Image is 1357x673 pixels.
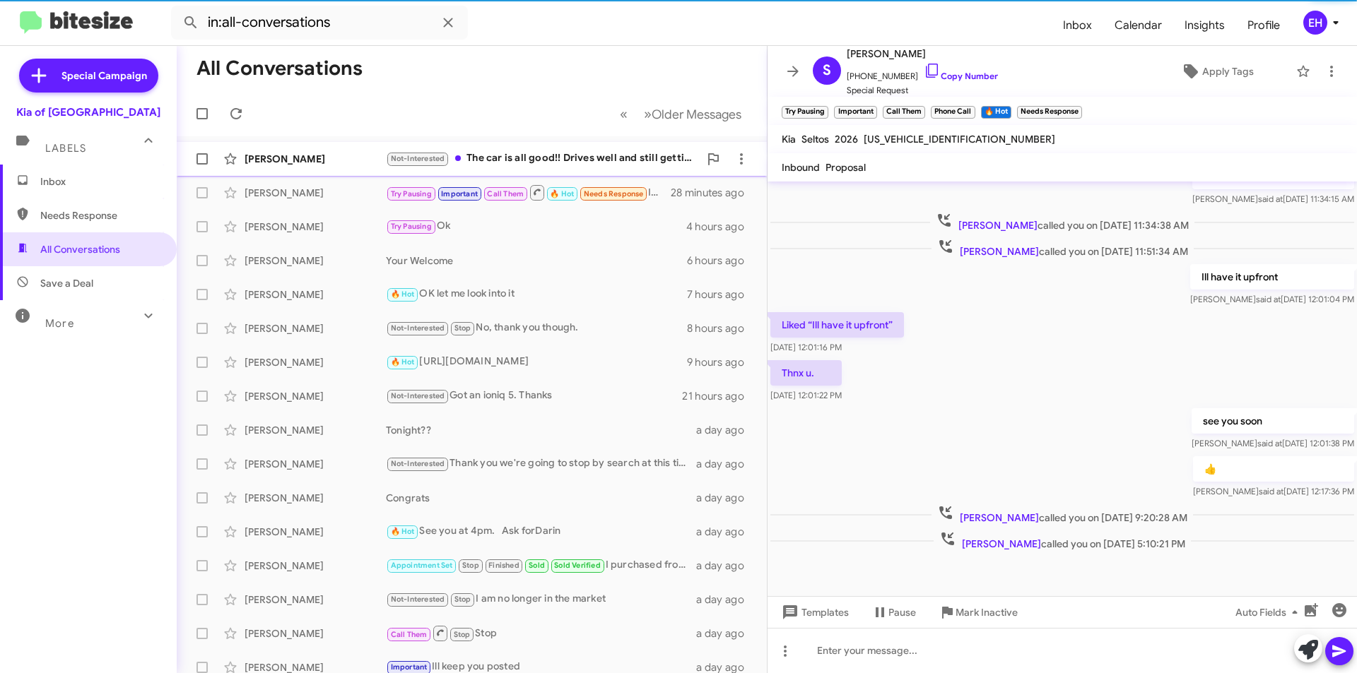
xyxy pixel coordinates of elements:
[245,254,386,268] div: [PERSON_NAME]
[386,218,686,234] div: Ok
[687,321,756,335] div: 8 hours ago
[391,357,415,367] span: 🔥 Hot
[16,105,160,119] div: Kia of [GEOGRAPHIC_DATA]
[1192,438,1354,448] span: [PERSON_NAME] [DATE] 12:01:38 PM
[245,186,386,200] div: [PERSON_NAME]
[245,592,386,607] div: [PERSON_NAME]
[687,287,756,302] div: 7 hours ago
[454,595,471,604] span: Stop
[612,100,750,129] nav: Page navigation example
[196,57,363,80] h1: All Conversations
[644,105,652,123] span: »
[454,323,471,333] span: Stop
[1224,600,1315,625] button: Auto Fields
[962,537,1041,550] span: [PERSON_NAME]
[40,242,120,256] span: All Conversations
[386,150,699,167] div: The car is all good!! Drives well and still getting used to all of the features but I'm figuring ...
[847,62,998,83] span: [PHONE_NUMBER]
[924,71,998,81] a: Copy Number
[391,323,445,333] span: Not-Interested
[245,389,386,403] div: [PERSON_NAME]
[826,161,866,174] span: Proposal
[386,354,687,370] div: [URL][DOMAIN_NAME]
[245,491,386,505] div: [PERSON_NAME]
[386,184,671,201] div: Inbound Call
[696,457,756,471] div: a day ago
[1202,59,1254,84] span: Apply Tags
[932,504,1193,525] span: called you on [DATE] 9:20:28 AM
[930,212,1194,232] span: called you on [DATE] 11:34:38 AM
[386,624,696,642] div: Stop
[671,186,756,200] div: 28 minutes ago
[782,133,796,145] span: Kia
[770,360,842,386] p: Thnx u.
[860,600,927,625] button: Pause
[245,355,386,369] div: [PERSON_NAME]
[652,107,741,122] span: Older Messages
[770,312,904,338] p: Liked “Ill have it upfront”
[956,600,1018,625] span: Mark Inactive
[888,600,916,625] span: Pause
[441,189,478,198] span: Important
[960,511,1039,524] span: [PERSON_NAME]
[958,219,1038,232] span: [PERSON_NAME]
[1190,294,1354,304] span: [PERSON_NAME] [DATE] 12:01:04 PM
[487,189,524,198] span: Call Them
[932,238,1194,258] span: called you on [DATE] 11:51:34 AM
[386,423,696,437] div: Tonight??
[782,106,828,119] small: Try Pausing
[981,106,1011,119] small: 🔥 Hot
[245,321,386,335] div: [PERSON_NAME]
[1052,5,1103,46] a: Inbox
[45,142,86,155] span: Labels
[1193,456,1354,482] p: 👍
[386,557,696,573] div: I purchased from you [DATE]. Please remove me from these texts.
[245,152,386,166] div: [PERSON_NAME]
[934,530,1191,551] span: called you on [DATE] 5:10:21 PM
[245,220,386,234] div: [PERSON_NAME]
[584,189,644,198] span: Needs Response
[386,320,687,336] div: No, thank you though.
[686,220,756,234] div: 4 hours ago
[386,455,696,472] div: Thank you we're going to stop by search at this time appreciate your help
[1235,600,1303,625] span: Auto Fields
[488,561,519,570] span: Finished
[386,388,682,404] div: Got an ioniq 5. Thanks
[462,561,479,570] span: Stop
[1256,294,1281,304] span: said at
[245,423,386,437] div: [PERSON_NAME]
[696,626,756,641] div: a day ago
[1236,5,1291,46] a: Profile
[245,525,386,539] div: [PERSON_NAME]
[883,106,925,119] small: Call Them
[391,154,445,163] span: Not-Interested
[1173,5,1236,46] a: Insights
[529,561,545,570] span: Sold
[1291,11,1341,35] button: EH
[770,342,842,352] span: [DATE] 12:01:16 PM
[1192,408,1354,434] p: see you soon
[245,457,386,471] div: [PERSON_NAME]
[931,106,975,119] small: Phone Call
[768,600,860,625] button: Templates
[1257,438,1282,448] span: said at
[847,83,998,97] span: Special Request
[554,561,601,570] span: Sold Verified
[696,592,756,607] div: a day ago
[1258,193,1283,204] span: said at
[682,389,756,403] div: 21 hours ago
[386,523,696,540] div: See you at 4pm. Ask forDarin
[687,355,756,369] div: 9 hours ago
[1144,59,1289,84] button: Apply Tags
[454,630,471,639] span: Stop
[927,600,1029,625] button: Mark Inactive
[1192,193,1354,204] span: [PERSON_NAME] [DATE] 11:34:15 AM
[779,600,849,625] span: Templates
[245,287,386,302] div: [PERSON_NAME]
[1259,486,1283,496] span: said at
[40,208,160,222] span: Needs Response
[1017,106,1082,119] small: Needs Response
[61,69,147,83] span: Special Campaign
